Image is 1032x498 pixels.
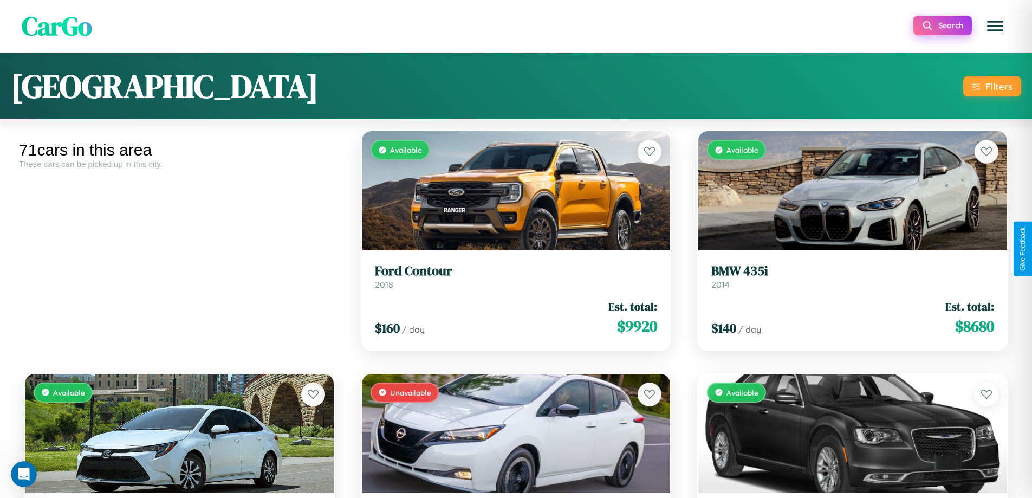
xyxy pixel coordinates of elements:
h3: Ford Contour [375,263,658,279]
h1: [GEOGRAPHIC_DATA] [11,64,319,108]
span: Available [726,145,758,154]
span: Unavailable [390,388,431,397]
h3: BMW 435i [711,263,994,279]
span: $ 9920 [617,315,657,337]
a: BMW 435i2014 [711,263,994,290]
button: Filters [963,76,1021,96]
span: Available [390,145,422,154]
div: Give Feedback [1019,227,1027,271]
span: 2014 [711,279,730,290]
div: 71 cars in this area [19,141,340,159]
span: CarGo [22,8,92,44]
span: Search [938,21,963,30]
span: 2018 [375,279,393,290]
a: Ford Contour2018 [375,263,658,290]
span: Available [726,388,758,397]
span: / day [402,324,425,335]
span: Est. total: [945,299,994,314]
span: Available [53,388,85,397]
span: $ 8680 [955,315,994,337]
span: $ 160 [375,319,400,337]
div: Filters [985,81,1012,92]
span: / day [738,324,761,335]
span: Est. total: [608,299,657,314]
button: Open menu [980,11,1010,41]
div: These cars can be picked up in this city. [19,159,340,169]
button: Search [913,16,972,35]
iframe: Intercom live chat [11,461,37,487]
span: $ 140 [711,319,736,337]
